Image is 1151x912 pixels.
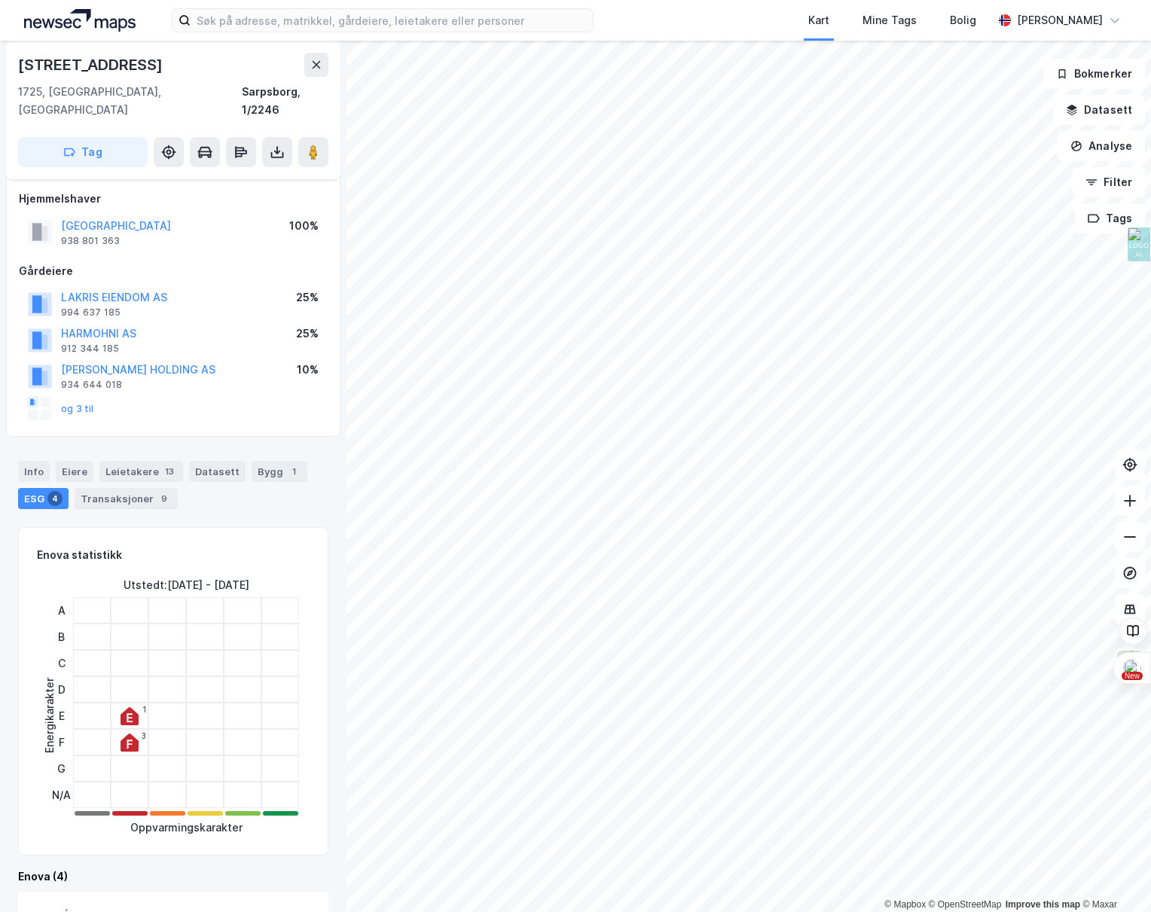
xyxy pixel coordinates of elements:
div: 10% [297,361,319,379]
div: B [52,624,71,650]
div: Eiere [56,461,93,482]
div: [STREET_ADDRESS] [18,53,166,77]
div: 25% [296,288,319,307]
div: Gårdeiere [19,262,328,280]
div: Enova statistikk [37,546,122,564]
input: Søk på adresse, matrikkel, gårdeiere, leietakere eller personer [191,9,593,32]
div: C [52,650,71,676]
div: Datasett [189,461,246,482]
div: G [52,755,71,782]
div: ESG [18,488,69,509]
div: 9 [157,491,172,506]
button: Datasett [1053,95,1145,125]
div: 3 [142,731,146,740]
div: Leietakere [99,461,183,482]
div: N/A [52,782,71,808]
div: 934 644 018 [61,379,122,391]
div: D [52,676,71,703]
div: E [52,703,71,729]
div: [PERSON_NAME] [1017,11,1103,29]
button: Analyse [1058,131,1145,161]
div: Info [18,461,50,482]
div: 994 637 185 [61,307,121,319]
div: Enova (4) [18,868,328,886]
div: 100% [289,217,319,235]
div: 1725, [GEOGRAPHIC_DATA], [GEOGRAPHIC_DATA] [18,83,242,119]
div: Utstedt : [DATE] - [DATE] [124,576,249,594]
div: Sarpsborg, 1/2246 [242,83,328,119]
a: OpenStreetMap [929,899,1002,910]
div: Kart [808,11,829,29]
div: F [52,729,71,755]
div: Bygg [252,461,307,482]
a: Improve this map [1006,899,1080,910]
div: Kontrollprogram for chat [1076,840,1151,912]
iframe: Chat Widget [1076,840,1151,912]
div: Oppvarmingskarakter [130,819,243,837]
div: Transaksjoner [75,488,178,509]
button: Bokmerker [1043,59,1145,89]
div: Energikarakter [41,678,59,753]
div: 4 [47,491,63,506]
div: 1 [286,464,301,479]
img: logo.a4113a55bc3d86da70a041830d287a7e.svg [24,9,136,32]
div: 938 801 363 [61,235,120,247]
div: Bolig [950,11,976,29]
button: Tag [18,137,148,167]
div: Mine Tags [862,11,917,29]
div: 912 344 185 [61,343,119,355]
div: 1 [142,705,146,714]
div: A [52,597,71,624]
div: 13 [162,464,177,479]
div: 25% [296,325,319,343]
a: Mapbox [884,899,926,910]
button: Filter [1073,167,1145,197]
button: Tags [1075,203,1145,233]
div: Hjemmelshaver [19,190,328,208]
